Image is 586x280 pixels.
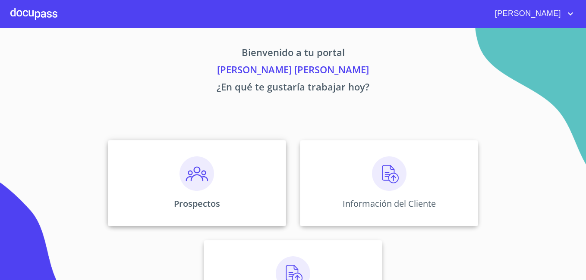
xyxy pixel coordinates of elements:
p: Bienvenido a tu portal [27,45,559,62]
p: Información del Cliente [343,198,436,209]
img: prospectos.png [180,156,214,191]
p: Prospectos [174,198,220,209]
button: account of current user [488,7,576,21]
p: [PERSON_NAME] [PERSON_NAME] [27,62,559,80]
img: carga.png [372,156,406,191]
p: ¿En qué te gustaría trabajar hoy? [27,80,559,97]
span: [PERSON_NAME] [488,7,565,21]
